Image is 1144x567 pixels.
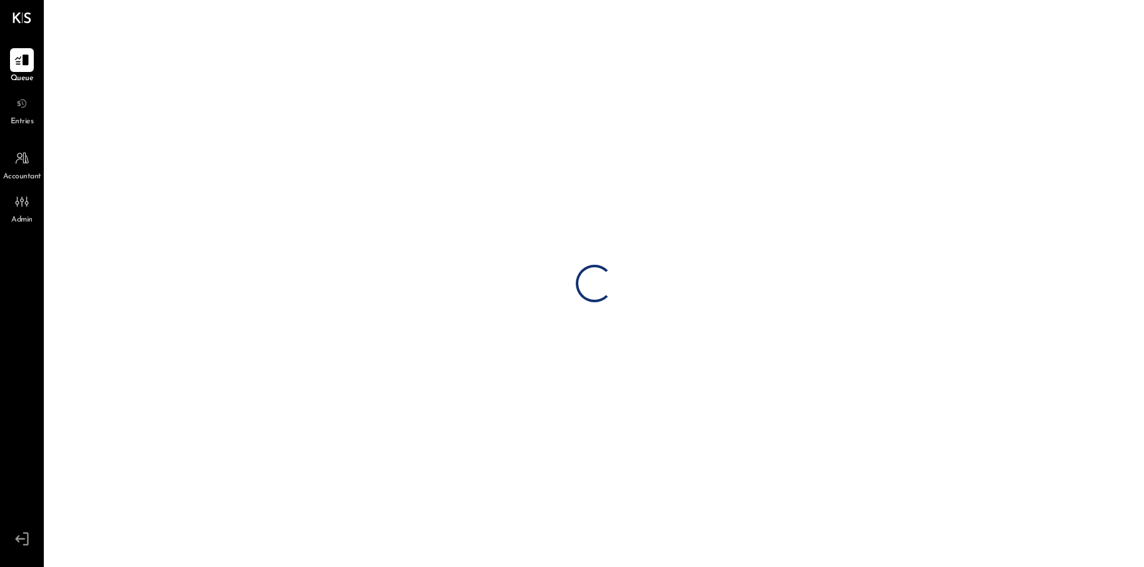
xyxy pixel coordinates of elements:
a: Queue [1,48,43,84]
a: Entries [1,91,43,128]
a: Accountant [1,146,43,183]
span: Queue [11,73,34,84]
span: Admin [11,215,33,226]
span: Accountant [3,171,41,183]
a: Admin [1,190,43,226]
span: Entries [11,116,34,128]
